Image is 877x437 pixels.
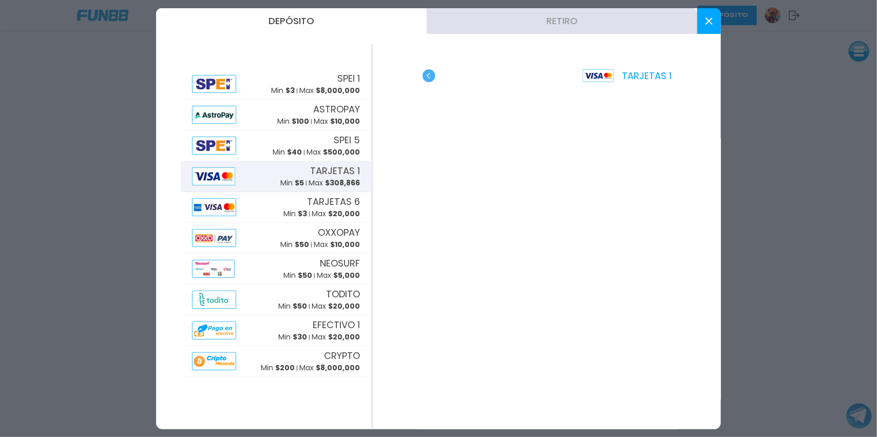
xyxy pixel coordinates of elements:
span: $ 50 [295,239,309,250]
img: Platform Logo [583,69,614,82]
span: $ 40 [287,147,302,157]
img: Alipay [192,229,236,247]
button: AlipayOXXOPAYMin $50Max $10,000 [181,223,371,254]
span: TARJETAS 6 [307,195,360,208]
span: $ 5 [295,178,304,188]
p: Max [314,239,360,250]
button: AlipayTARJETAS 6Min $3Max $20,000 [181,192,371,223]
p: Min [271,85,295,96]
span: $ 3 [285,85,295,96]
span: NEOSURF [320,256,360,270]
span: $ 100 [292,116,309,126]
img: Alipay [192,260,235,278]
button: AlipayCRYPTOMin $200Max $8,000,000 [181,346,371,377]
button: Retiro [427,8,697,34]
span: EFECTIVO 1 [313,318,360,332]
span: $ 50 [293,301,307,311]
p: Max [309,178,360,188]
span: TARJETAS 1 [310,164,360,178]
span: $ 30 [293,332,307,342]
button: AlipayTARJETAS 1Min $5Max $308,866 [181,161,371,192]
span: $ 308,866 [325,178,360,188]
img: Alipay [192,137,236,155]
span: $ 8,000,000 [316,85,360,96]
span: $ 8,000,000 [316,363,360,373]
p: Max [307,147,360,158]
img: Alipay [192,106,236,124]
p: Min [278,332,307,343]
img: Alipay [192,75,236,93]
button: AlipaySPEI 1Min $3Max $8,000,000 [181,69,371,100]
span: $ 3 [298,208,307,219]
span: $ 5,000 [333,270,360,280]
button: AlipaySPEI 5Min $40Max $500,000 [181,130,371,161]
span: $ 10,000 [330,116,360,126]
p: Min [278,301,307,312]
p: Min [283,270,312,281]
p: Max [314,116,360,127]
button: AlipayASTROPAYMin $100Max $10,000 [181,100,371,130]
span: ASTROPAY [313,102,360,116]
p: Max [299,85,360,96]
p: TARJETAS 1 [583,69,672,83]
img: Alipay [192,321,236,339]
span: $ 50 [298,270,312,280]
span: $ 10,000 [330,239,360,250]
p: Min [280,178,304,188]
span: SPEI 5 [334,133,360,147]
p: Max [312,332,360,343]
p: Max [299,363,360,373]
span: $ 20,000 [328,332,360,342]
img: Alipay [192,291,236,309]
button: Depósito [156,8,427,34]
button: AlipayNEOSURFMin $50Max $5,000 [181,254,371,284]
p: Max [317,270,360,281]
span: $ 500,000 [323,147,360,157]
p: Min [280,239,309,250]
p: Max [312,301,360,312]
p: Min [283,208,307,219]
p: Max [312,208,360,219]
span: SPEI 1 [337,71,360,85]
p: Min [277,116,309,127]
span: $ 200 [275,363,295,373]
button: AlipayEFECTIVO 1Min $30Max $20,000 [181,315,371,346]
span: $ 20,000 [328,301,360,311]
button: AlipayTODITOMin $50Max $20,000 [181,284,371,315]
span: CRYPTO [324,349,360,363]
img: Alipay [192,198,236,216]
span: $ 20,000 [328,208,360,219]
span: TODITO [326,287,360,301]
p: Min [273,147,302,158]
img: Alipay [192,352,236,370]
span: OXXOPAY [318,225,360,239]
p: Min [261,363,295,373]
img: Alipay [192,167,235,185]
